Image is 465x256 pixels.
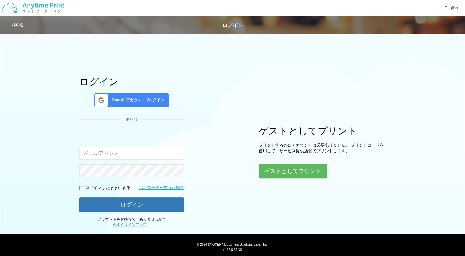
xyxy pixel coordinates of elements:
[79,147,184,160] input: メールアドレス
[197,242,268,246] span: © 2024 KYOCERA Document Solutions Japan Inc.
[79,197,184,212] button: ログイン
[259,164,327,178] button: ゲストとしてプリント
[113,222,151,227] span: 。
[11,22,23,28] a: 戻る
[259,126,386,136] h1: ゲストとしてプリント
[139,185,184,191] a: パスワードを忘れた場合
[113,222,147,227] a: 今すぐサインアップ
[223,248,242,252] span: v1.17.0.32136
[79,217,184,227] p: アカウントをお持ちではありませんか？
[109,97,164,103] span: Google アカウントでログイン
[85,185,130,191] p: ログインしたままにする
[223,23,243,28] span: ログイン
[79,76,184,87] h1: ログイン
[79,117,184,123] div: または
[259,142,386,154] p: プリントするのにアカウントは必要ありません。 プリントコードを使用して、サービス提供店舗でプリントします。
